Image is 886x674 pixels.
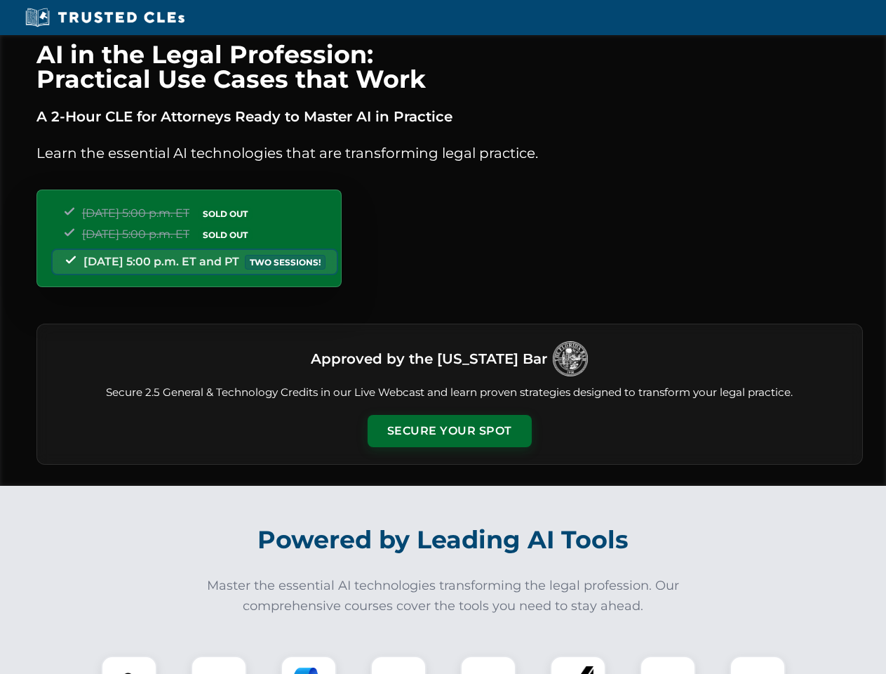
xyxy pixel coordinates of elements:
h3: Approved by the [US_STATE] Bar [311,346,547,371]
img: Trusted CLEs [21,7,189,28]
img: Logo [553,341,588,376]
span: SOLD OUT [198,206,253,221]
h1: AI in the Legal Profession: Practical Use Cases that Work [36,42,863,91]
button: Secure Your Spot [368,415,532,447]
span: [DATE] 5:00 p.m. ET [82,206,189,220]
p: Learn the essential AI technologies that are transforming legal practice. [36,142,863,164]
span: [DATE] 5:00 p.m. ET [82,227,189,241]
p: Secure 2.5 General & Technology Credits in our Live Webcast and learn proven strategies designed ... [54,385,845,401]
span: SOLD OUT [198,227,253,242]
h2: Powered by Leading AI Tools [55,515,832,564]
p: Master the essential AI technologies transforming the legal profession. Our comprehensive courses... [198,576,689,616]
p: A 2-Hour CLE for Attorneys Ready to Master AI in Practice [36,105,863,128]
